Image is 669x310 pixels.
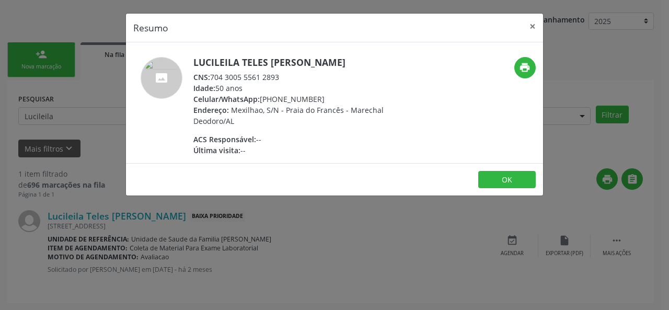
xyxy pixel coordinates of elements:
img: accompaniment [141,57,182,99]
button: OK [478,171,536,189]
i: print [519,62,530,73]
span: CNS: [193,72,210,82]
span: Endereço: [193,105,229,115]
div: -- [193,134,397,145]
div: 50 anos [193,83,397,94]
h5: Lucileila Teles [PERSON_NAME] [193,57,397,68]
span: Celular/WhatsApp: [193,94,260,104]
button: print [514,57,536,78]
span: ACS Responsável: [193,134,256,144]
button: Close [522,14,543,39]
span: Mexilhao, S/N - Praia do Francês - Marechal Deodoro/AL [193,105,384,126]
span: Idade: [193,83,215,93]
span: Última visita: [193,145,240,155]
div: -- [193,145,397,156]
div: [PHONE_NUMBER] [193,94,397,105]
div: 704 3005 5561 2893 [193,72,397,83]
h5: Resumo [133,21,168,35]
